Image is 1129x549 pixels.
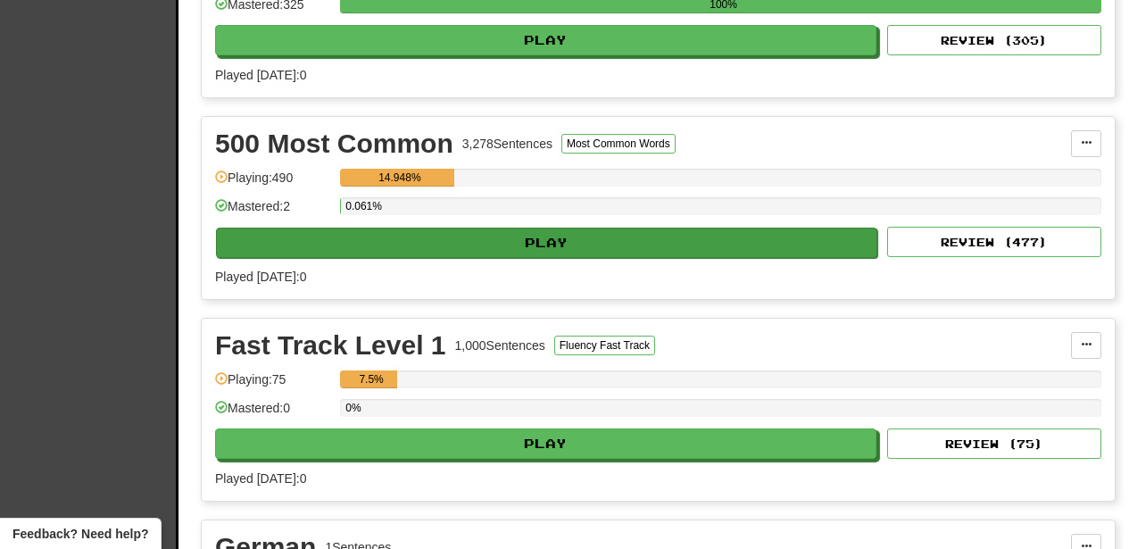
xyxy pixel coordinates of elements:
[887,428,1101,459] button: Review (75)
[215,130,453,157] div: 500 Most Common
[345,169,453,187] div: 14.948%
[215,399,331,428] div: Mastered: 0
[887,227,1101,257] button: Review (477)
[215,68,306,82] span: Played [DATE]: 0
[462,135,552,153] div: 3,278 Sentences
[455,337,545,354] div: 1,000 Sentences
[215,471,306,486] span: Played [DATE]: 0
[561,134,676,154] button: Most Common Words
[12,525,148,543] span: Open feedback widget
[554,336,655,355] button: Fluency Fast Track
[215,197,331,227] div: Mastered: 2
[216,228,877,258] button: Play
[215,270,306,284] span: Played [DATE]: 0
[215,169,331,198] div: Playing: 490
[887,25,1101,55] button: Review (305)
[215,25,876,55] button: Play
[215,428,876,459] button: Play
[345,370,397,388] div: 7.5%
[215,332,446,359] div: Fast Track Level 1
[215,370,331,400] div: Playing: 75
